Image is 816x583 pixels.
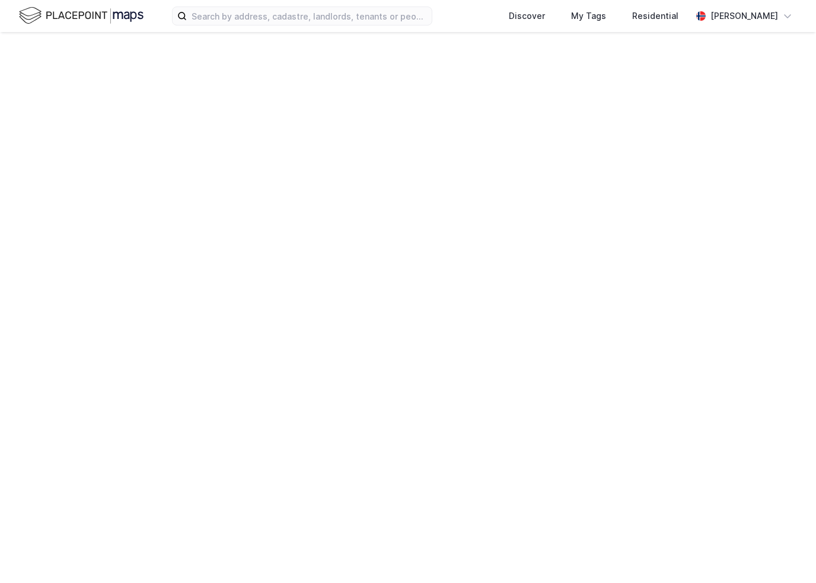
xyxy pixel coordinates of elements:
input: Search by address, cadastre, landlords, tenants or people [187,7,432,25]
div: Residential [632,9,678,23]
div: My Tags [571,9,606,23]
div: [PERSON_NAME] [710,9,778,23]
iframe: Chat Widget [757,526,816,583]
div: Discover [509,9,545,23]
img: logo.f888ab2527a4732fd821a326f86c7f29.svg [19,5,144,26]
